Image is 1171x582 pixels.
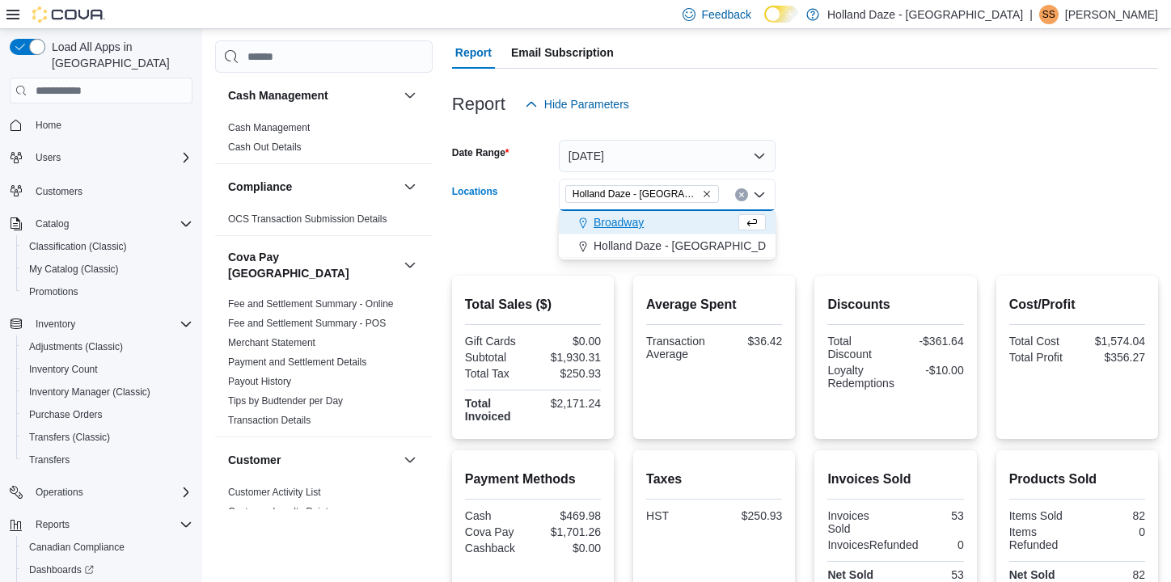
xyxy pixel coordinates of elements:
button: Home [3,113,199,137]
a: Tips by Budtender per Day [228,395,343,407]
button: Canadian Compliance [16,536,199,559]
span: Customer Loyalty Points [228,505,333,518]
a: Classification (Classic) [23,237,133,256]
span: Holland Daze - Orangeville [565,185,719,203]
div: Cova Pay [GEOGRAPHIC_DATA] [215,294,433,436]
span: Inventory Count [29,363,98,376]
label: Locations [452,185,498,198]
div: Subtotal [465,351,530,364]
button: Inventory Manager (Classic) [16,381,199,403]
button: Close list of options [753,188,766,201]
button: Operations [3,481,199,504]
div: 82 [1080,509,1145,522]
h3: Compliance [228,179,292,195]
button: Inventory Count [16,358,199,381]
img: Cova [32,6,105,23]
a: Canadian Compliance [23,538,131,557]
button: Compliance [228,179,397,195]
div: Compliance [215,209,433,235]
span: Tips by Budtender per Day [228,394,343,407]
button: My Catalog (Classic) [16,258,199,280]
div: Cashback [465,542,530,555]
span: Reports [36,518,70,531]
a: Transfers [23,450,76,470]
span: Canadian Compliance [29,541,125,554]
div: Total Cost [1009,335,1074,348]
span: My Catalog (Classic) [23,259,192,279]
button: Hide Parameters [518,88,636,120]
button: [DATE] [559,140,776,172]
div: Invoices Sold [827,509,892,535]
button: Adjustments (Classic) [16,335,199,358]
a: Home [29,116,68,135]
strong: Total Invoiced [465,397,511,423]
span: Classification (Classic) [29,240,127,253]
div: 53 [899,509,964,522]
p: Holland Daze - [GEOGRAPHIC_DATA] [827,5,1023,24]
button: Customer [400,450,420,470]
span: Adjustments (Classic) [29,340,123,353]
div: Loyalty Redemptions [827,364,894,390]
span: Purchase Orders [23,405,192,424]
span: Fee and Settlement Summary - Online [228,297,394,310]
span: Dashboards [23,560,192,580]
button: Transfers [16,449,199,471]
a: Fee and Settlement Summary - POS [228,318,386,329]
span: Broadway [594,214,644,230]
a: Cash Out Details [228,141,302,153]
button: Customer [228,452,397,468]
span: Inventory Manager (Classic) [23,382,192,402]
span: Reports [29,515,192,534]
span: Transfers (Classic) [29,431,110,444]
span: SS [1042,5,1055,24]
p: [PERSON_NAME] [1065,5,1158,24]
a: My Catalog (Classic) [23,259,125,279]
span: Transaction Details [228,414,311,427]
div: Total Tax [465,367,530,380]
span: Customers [29,180,192,200]
button: Transfers (Classic) [16,426,199,449]
div: $250.93 [717,509,782,522]
a: Inventory Count [23,360,104,379]
span: Inventory [36,318,75,331]
div: Items Sold [1009,509,1074,522]
div: Shawn S [1039,5,1059,24]
button: Inventory [29,314,82,334]
h3: Cash Management [228,87,328,103]
div: Total Profit [1009,351,1074,364]
div: 82 [1080,568,1145,581]
div: $36.42 [717,335,782,348]
span: Load All Apps in [GEOGRAPHIC_DATA] [45,39,192,71]
span: Operations [29,483,192,502]
span: Fee and Settlement Summary - POS [228,317,386,330]
div: Cova Pay [465,525,530,538]
div: -$361.64 [899,335,964,348]
strong: Net Sold [827,568,873,581]
div: 0 [1080,525,1145,538]
h2: Total Sales ($) [465,295,601,314]
div: HST [646,509,711,522]
button: Cash Management [400,86,420,105]
div: $356.27 [1080,351,1145,364]
button: Operations [29,483,90,502]
a: OCS Transaction Submission Details [228,213,387,225]
span: Inventory [29,314,192,334]
a: Dashboards [23,560,100,580]
span: Operations [36,486,83,499]
button: Cova Pay [GEOGRAPHIC_DATA] [228,249,397,281]
a: Merchant Statement [228,337,315,348]
span: My Catalog (Classic) [29,263,119,276]
label: Date Range [452,146,509,159]
button: Purchase Orders [16,403,199,426]
h2: Average Spent [646,295,782,314]
span: Payment and Settlement Details [228,356,366,369]
button: Reports [29,515,76,534]
div: -$10.00 [901,364,964,377]
span: Catalog [36,217,69,230]
div: Total Discount [827,335,892,361]
a: Adjustments (Classic) [23,337,129,356]
button: Catalog [3,213,199,235]
div: $2,171.24 [536,397,601,410]
span: Transfers [29,453,70,466]
span: Promotions [29,285,78,298]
